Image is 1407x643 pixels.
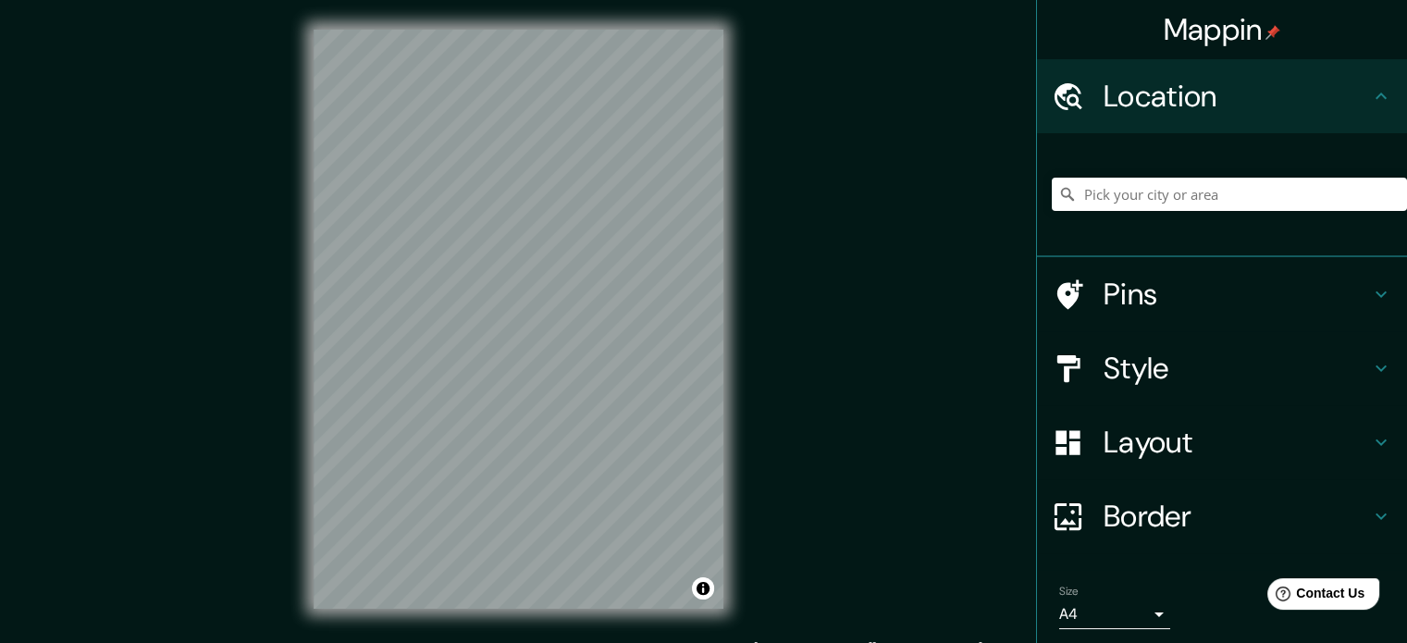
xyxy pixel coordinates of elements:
[1059,584,1079,600] label: Size
[1037,331,1407,405] div: Style
[1265,25,1280,40] img: pin-icon.png
[1164,11,1281,48] h4: Mappin
[1037,405,1407,479] div: Layout
[1104,498,1370,535] h4: Border
[1104,276,1370,313] h4: Pins
[1037,479,1407,553] div: Border
[1104,424,1370,461] h4: Layout
[1104,78,1370,115] h4: Location
[1052,178,1407,211] input: Pick your city or area
[1037,257,1407,331] div: Pins
[1059,600,1170,629] div: A4
[1037,59,1407,133] div: Location
[1104,350,1370,387] h4: Style
[692,577,714,600] button: Toggle attribution
[314,30,723,609] canvas: Map
[1242,571,1387,623] iframe: Help widget launcher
